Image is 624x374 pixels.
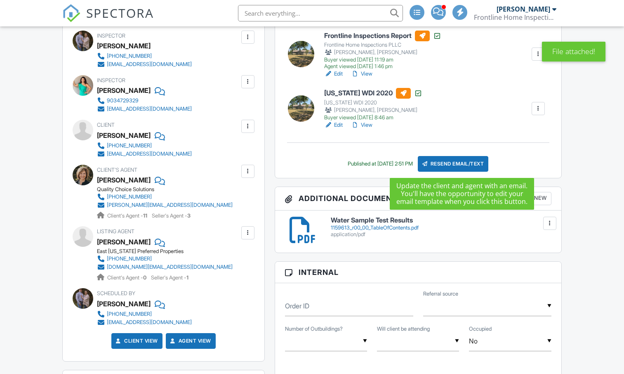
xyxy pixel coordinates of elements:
[285,301,309,310] label: Order ID
[542,42,605,62] div: File attached!
[324,63,441,70] div: Agent viewed [DATE] 1:46 pm
[97,193,233,201] a: [PHONE_NUMBER]
[331,217,551,224] h6: Water Sample Test Results
[107,275,148,281] span: Client's Agent -
[351,121,372,129] a: View
[521,192,551,205] div: New
[97,263,233,271] a: [DOMAIN_NAME][EMAIL_ADDRESS][DOMAIN_NAME]
[474,13,556,21] div: Frontline Home Inspections
[331,225,551,231] div: 1159613_r00_00_TableOfContents.pdf
[107,311,152,317] div: [PHONE_NUMBER]
[324,99,422,106] div: [US_STATE] WDI 2020
[97,310,192,318] a: [PHONE_NUMBER]
[324,57,441,63] div: Buyer viewed [DATE] 11:19 am
[331,217,551,238] a: Water Sample Test Results 1159613_r00_00_TableOfContents.pdf application/pdf
[151,275,188,281] span: Seller's Agent -
[275,187,561,211] h3: Additional Documents
[62,11,154,28] a: SPECTORA
[469,325,492,333] label: Occupied
[418,156,489,172] div: Resend Email/Text
[107,194,152,200] div: [PHONE_NUMBER]
[107,213,148,219] span: Client's Agent -
[97,52,192,60] a: [PHONE_NUMBER]
[152,213,191,219] span: Seller's Agent -
[97,129,151,142] div: [PERSON_NAME]
[97,201,233,209] a: [PERSON_NAME][EMAIL_ADDRESS][DOMAIN_NAME]
[423,290,458,298] label: Referral source
[97,84,151,97] div: [PERSON_NAME]
[97,290,135,296] span: Scheduled By
[97,77,125,83] span: Inspector
[62,4,80,22] img: The Best Home Inspection Software - Spectora
[169,337,211,345] a: Agent View
[324,48,441,57] div: [PERSON_NAME], [PERSON_NAME]
[331,231,551,238] div: application/pdf
[107,142,152,149] div: [PHONE_NUMBER]
[324,31,441,70] a: Frontline Inspections Report Frontline Home Inspections PLLC [PERSON_NAME], [PERSON_NAME] Buyer v...
[324,121,343,129] a: Edit
[324,88,422,121] a: [US_STATE] WDI 2020 [US_STATE] WDI 2020 [PERSON_NAME], [PERSON_NAME] Buyer viewed [DATE] 8:46 am
[324,31,441,41] h6: Frontline Inspections Report
[97,318,192,327] a: [EMAIL_ADDRESS][DOMAIN_NAME]
[238,5,403,21] input: Search everything...
[97,167,137,173] span: Client's Agent
[107,97,139,104] div: 9034729329
[107,264,233,270] div: [DOMAIN_NAME][EMAIL_ADDRESS][DOMAIN_NAME]
[97,236,151,248] a: [PERSON_NAME]
[97,105,192,113] a: [EMAIL_ADDRESS][DOMAIN_NAME]
[187,213,191,219] strong: 3
[107,151,192,157] div: [EMAIL_ADDRESS][DOMAIN_NAME]
[324,114,422,121] div: Buyer viewed [DATE] 8:46 am
[275,262,561,283] h3: Internal
[377,325,430,333] label: Will client be attending
[97,186,239,193] div: Quality Choice Solutions
[97,97,192,105] a: 9034729329
[97,248,239,255] div: East [US_STATE] Preferred Properties
[97,40,151,52] div: [PERSON_NAME]
[497,5,550,13] div: [PERSON_NAME]
[97,228,134,234] span: Listing Agent
[107,256,152,262] div: [PHONE_NUMBER]
[324,88,422,99] h6: [US_STATE] WDI 2020
[97,122,115,128] span: Client
[97,60,192,69] a: [EMAIL_ADDRESS][DOMAIN_NAME]
[143,213,147,219] strong: 11
[324,70,343,78] a: Edit
[97,255,233,263] a: [PHONE_NUMBER]
[324,106,422,114] div: [PERSON_NAME], [PERSON_NAME]
[107,53,152,59] div: [PHONE_NUMBER]
[97,33,125,39] span: Inspector
[143,275,146,281] strong: 0
[324,42,441,48] div: Frontline Home Inspections PLLC
[351,70,372,78] a: View
[107,319,192,326] div: [EMAIL_ADDRESS][DOMAIN_NAME]
[348,161,413,167] div: Published at [DATE] 2:51 PM
[107,202,233,208] div: [PERSON_NAME][EMAIL_ADDRESS][DOMAIN_NAME]
[97,298,151,310] div: [PERSON_NAME]
[186,275,188,281] strong: 1
[114,337,158,345] a: Client View
[285,325,343,333] label: Number of Outbuildings?
[97,142,192,150] a: [PHONE_NUMBER]
[97,150,192,158] a: [EMAIL_ADDRESS][DOMAIN_NAME]
[86,4,154,21] span: SPECTORA
[107,61,192,68] div: [EMAIL_ADDRESS][DOMAIN_NAME]
[97,174,151,186] a: [PERSON_NAME]
[107,106,192,112] div: [EMAIL_ADDRESS][DOMAIN_NAME]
